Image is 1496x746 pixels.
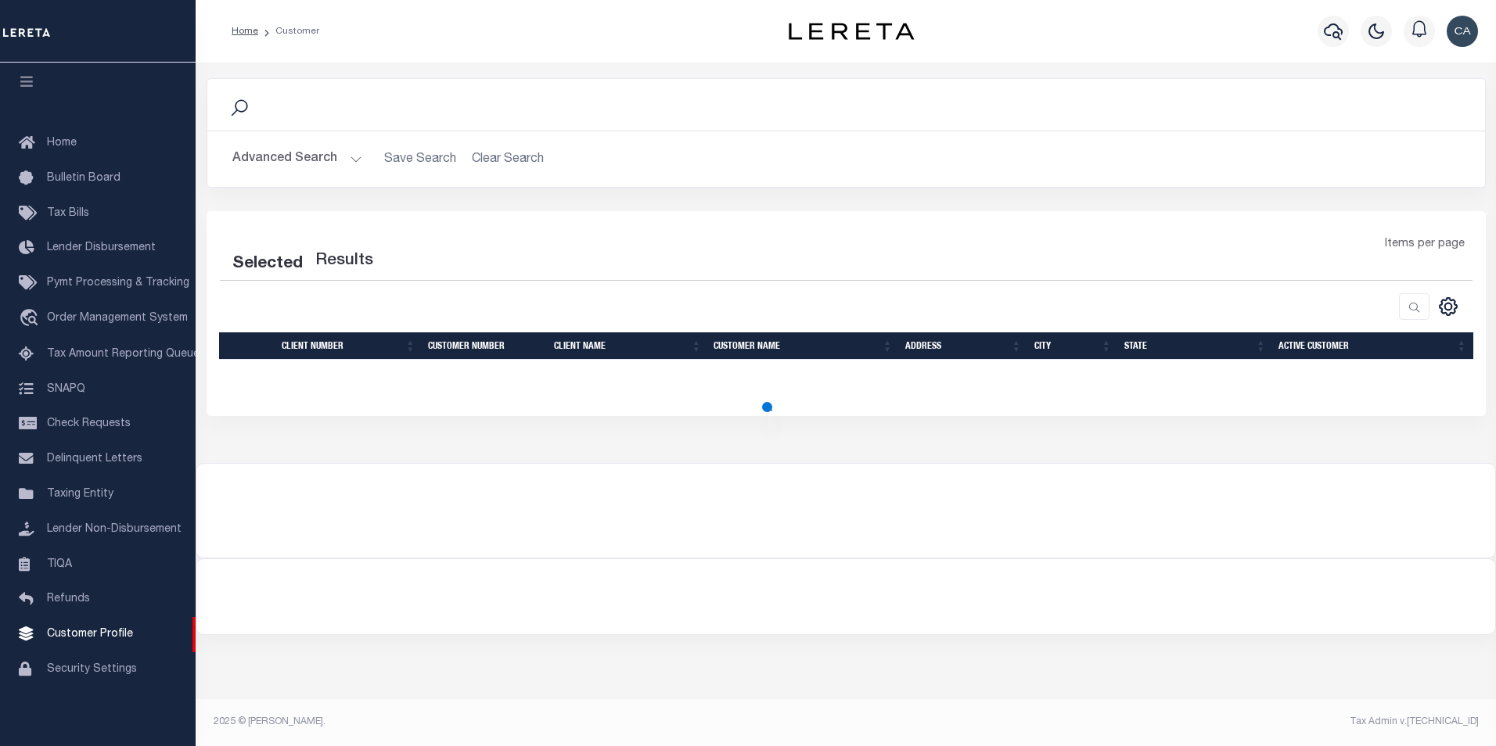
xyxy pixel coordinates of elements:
[47,629,133,640] span: Customer Profile
[422,332,548,360] th: Customer Number
[19,309,44,329] i: travel_explore
[1385,236,1465,253] span: Items per page
[232,252,303,277] div: Selected
[1118,332,1272,360] th: State
[47,558,72,569] span: TIQA
[1272,332,1473,360] th: Active Customer
[789,23,914,40] img: logo-dark.svg
[202,715,847,729] div: 2025 © [PERSON_NAME].
[47,313,188,324] span: Order Management System
[47,208,89,219] span: Tax Bills
[47,173,120,184] span: Bulletin Board
[47,349,200,360] span: Tax Amount Reporting Queue
[275,332,422,360] th: Client Number
[47,138,77,149] span: Home
[47,594,90,604] span: Refunds
[47,383,85,394] span: SNAPQ
[315,249,373,274] label: Results
[1447,16,1478,47] img: svg+xml;base64,PHN2ZyB4bWxucz0iaHR0cDovL3d3dy53My5vcmcvMjAwMC9zdmciIHBvaW50ZXItZXZlbnRzPSJub25lIi...
[548,332,708,360] th: Client Name
[232,144,362,174] button: Advanced Search
[47,524,182,535] span: Lender Non-Disbursement
[858,715,1479,729] div: Tax Admin v.[TECHNICAL_ID]
[47,454,142,464] span: Delinquent Letters
[899,332,1028,360] th: Address
[258,24,319,38] li: Customer
[47,489,113,500] span: Taxing Entity
[47,664,137,675] span: Security Settings
[47,242,156,253] span: Lender Disbursement
[707,332,898,360] th: Customer Name
[1028,332,1118,360] th: City
[47,418,131,429] span: Check Requests
[47,278,189,289] span: Pymt Processing & Tracking
[232,27,258,36] a: Home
